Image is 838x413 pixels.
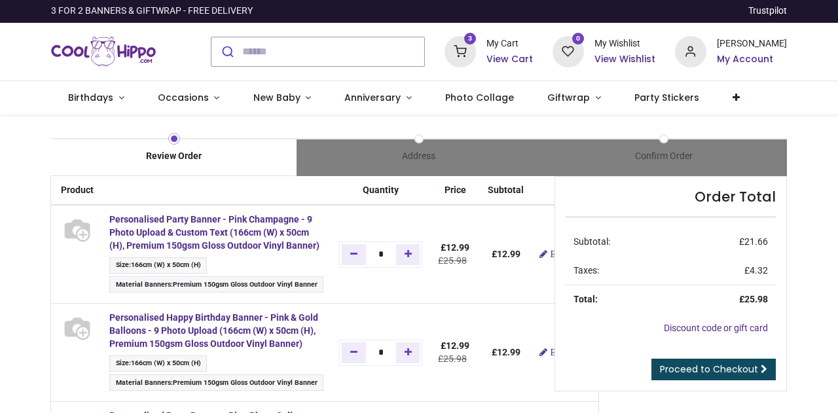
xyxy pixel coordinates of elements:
[297,150,541,163] div: Address
[539,249,565,259] a: Edit
[531,81,618,115] a: Giftwrap
[497,249,520,259] span: 12.99
[236,81,328,115] a: New Baby
[492,347,520,357] b: £
[445,91,514,104] span: Photo Collage
[717,53,787,66] a: My Account
[574,294,598,304] strong: Total:
[173,280,318,289] span: Premium 150gsm Gloss Outdoor Vinyl Banner
[438,353,467,364] del: £
[116,260,129,269] span: Size
[594,37,655,50] div: My Wishlist
[750,265,768,276] span: 4.32
[744,294,768,304] span: 25.98
[51,33,156,70] img: Cool Hippo
[748,5,787,18] a: Trustpilot
[739,294,768,304] strong: £
[116,378,171,387] span: Material Banners
[51,150,296,163] div: Review Order
[566,187,775,206] h4: Order Total
[328,81,429,115] a: Anniversary
[739,236,768,247] span: £
[492,249,520,259] b: £
[446,242,469,253] span: 12.99
[253,91,301,104] span: New Baby
[553,45,584,56] a: 0
[464,33,477,45] sup: 3
[396,342,420,363] a: Add one
[664,323,768,333] a: Discount code or gift card
[51,176,101,206] th: Product
[634,91,699,104] span: Party Stickers
[594,53,655,66] a: View Wishlist
[342,342,366,363] a: Remove one
[131,260,201,269] span: 166cm (W) x 50cm (H)
[443,353,467,364] span: 25.98
[541,150,786,163] div: Confirm Order
[651,359,776,381] a: Proceed to Checkout
[211,37,242,66] button: Submit
[660,363,758,376] span: Proceed to Checkout
[109,214,319,250] a: Personalised Party Banner - Pink Champagne - 9 Photo Upload & Custom Text (166cm (W) x 50cm (H), ...
[717,37,787,50] div: [PERSON_NAME]
[572,33,585,45] sup: 0
[342,244,366,265] a: Remove one
[363,185,399,195] span: Quantity
[61,312,94,344] img: S69970 - [BN-00383-166W50H-BANNER_VY] Personalised Happy Birthday Banner - Pink & Gold Balloons -...
[51,5,253,18] div: 3 FOR 2 BANNERS & GIFTWRAP - FREE DELIVERY
[116,280,171,289] span: Material Banners
[396,244,420,265] a: Add one
[438,255,467,266] del: £
[109,312,318,348] a: Personalised Happy Birthday Banner - Pink & Gold Balloons - 9 Photo Upload (166cm (W) x 50cm (H),...
[51,81,141,115] a: Birthdays
[141,81,236,115] a: Occasions
[744,236,768,247] span: 21.66
[486,37,533,50] div: My Cart
[109,355,207,372] span: :
[158,91,209,104] span: Occasions
[539,348,565,357] a: Edit
[446,340,469,351] span: 12.99
[430,176,480,206] th: Price
[547,91,590,104] span: Giftwrap
[131,359,201,367] span: 166cm (W) x 50cm (H)
[566,228,679,257] td: Subtotal:
[497,347,520,357] span: 12.99
[443,255,467,266] span: 25.98
[344,91,401,104] span: Anniversary
[61,213,94,246] img: S69970 - [BN-00469-166W50H-BANNER_VY] Personalised Party Banner - Pink Champagne - 9 Photo Upload...
[173,378,318,387] span: Premium 150gsm Gloss Outdoor Vinyl Banner
[486,53,533,66] a: View Cart
[109,374,323,391] span: :
[441,340,469,351] span: £
[109,276,323,293] span: :
[744,265,768,276] span: £
[116,359,129,367] span: Size
[51,33,156,70] a: Logo of Cool Hippo
[68,91,113,104] span: Birthdays
[480,176,532,206] th: Subtotal
[441,242,469,253] span: £
[109,257,207,274] span: :
[566,257,679,285] td: Taxes:
[445,45,476,56] a: 3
